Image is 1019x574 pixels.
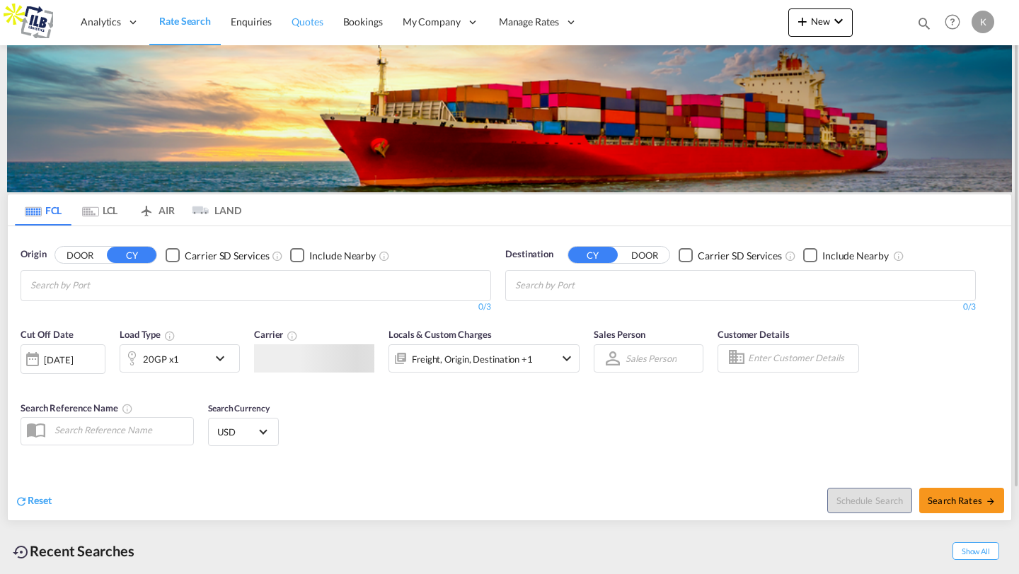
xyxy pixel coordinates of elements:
[21,372,31,391] md-datepicker: Select
[287,330,298,341] md-icon: The selected Trucker/Carrierwill be displayed in the rate results If the rates are from another f...
[718,329,789,340] span: Customer Details
[122,403,133,414] md-icon: Your search will be saved by the below given name
[7,535,140,567] div: Recent Searches
[505,247,553,262] span: Destination
[928,495,996,506] span: Search Rates
[388,329,492,340] span: Locals & Custom Charges
[919,488,1004,513] button: Search Ratesicon-arrow-right
[624,348,678,368] md-select: Sales Person
[185,249,269,263] div: Carrier SD Services
[217,426,257,438] span: USD
[505,301,976,313] div: 0/3
[254,329,298,340] span: Carrier
[120,329,175,340] span: Load Type
[594,329,645,340] span: Sales Person
[21,402,133,414] span: Search Reference Name
[13,544,30,561] md-icon: icon-backup-restore
[986,496,996,506] md-icon: icon-arrow-right
[21,301,491,313] div: 0/3
[822,249,889,263] div: Include Nearby
[290,247,376,262] md-checkbox: Checkbox No Ink
[120,344,240,373] div: 20GP x1icon-chevron-down
[185,194,241,225] md-tab-item: LAND
[208,403,270,414] span: Search Currency
[8,226,1011,520] div: OriginDOOR CY Checkbox No InkUnchecked: Search for CY (Container Yard) services for all selected ...
[515,274,650,297] input: Chips input.
[827,488,912,513] button: Note: By default Schedule search will only considerorigin ports, destination ports and cut off da...
[71,194,128,225] md-tab-item: LCL
[21,247,46,262] span: Origin
[138,202,155,213] md-icon: icon-airplane
[679,247,782,262] md-checkbox: Checkbox No Ink
[47,419,193,440] input: Search Reference Name
[803,247,889,262] md-checkbox: Checkbox No Ink
[785,250,796,262] md-icon: Unchecked: Search for CY (Container Yard) services for all selected carriers.Checked : Search for...
[44,353,73,366] div: [DATE]
[216,421,271,442] md-select: Select Currency: $ USDUnited States Dollar
[568,247,618,263] button: CY
[513,271,655,297] md-chips-wrap: Chips container with autocompletion. Enter the text area, type text to search, and then use the u...
[698,249,782,263] div: Carrier SD Services
[388,344,580,373] div: Freight Origin Destination Factory Stuffingicon-chevron-down
[558,350,575,367] md-icon: icon-chevron-down
[15,495,28,508] md-icon: icon-refresh
[7,45,1012,192] img: LCL+%26+FCL+BACKGROUND.png
[212,350,236,367] md-icon: icon-chevron-down
[21,344,105,374] div: [DATE]
[15,194,71,225] md-tab-item: FCL
[107,247,156,263] button: CY
[28,271,171,297] md-chips-wrap: Chips container with autocompletion. Enter the text area, type text to search, and then use the u...
[55,247,105,264] button: DOOR
[30,274,165,297] input: Chips input.
[309,249,376,263] div: Include Nearby
[15,194,241,225] md-pagination-wrapper: Use the left and right arrow keys to navigate between tabs
[143,349,179,369] div: 20GP x1
[164,330,175,341] md-icon: icon-information-outline
[379,250,390,262] md-icon: Unchecked: Ignores neighbouring ports when fetching rates.Checked : Includes neighbouring ports w...
[893,250,904,262] md-icon: Unchecked: Ignores neighbouring ports when fetching rates.Checked : Includes neighbouring ports w...
[28,494,52,506] span: Reset
[128,194,185,225] md-tab-item: AIR
[620,247,669,264] button: DOOR
[166,247,269,262] md-checkbox: Checkbox No Ink
[748,348,854,369] input: Enter Customer Details
[412,349,533,369] div: Freight Origin Destination Factory Stuffing
[15,493,52,509] div: icon-refreshReset
[21,329,74,340] span: Cut Off Date
[272,250,283,262] md-icon: Unchecked: Search for CY (Container Yard) services for all selected carriers.Checked : Search for...
[952,542,999,560] span: Show All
